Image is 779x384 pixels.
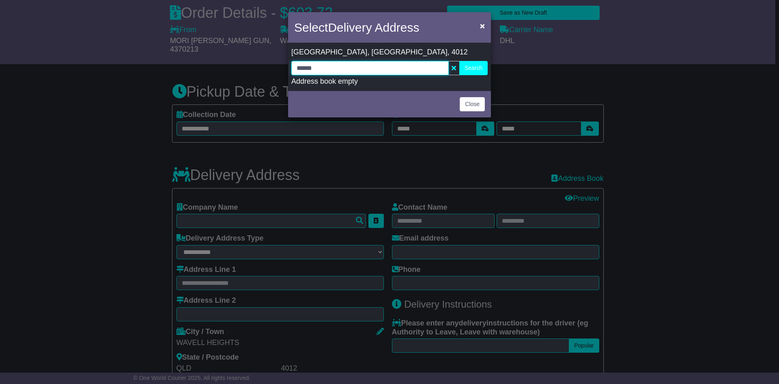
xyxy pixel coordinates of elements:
span: , [GEOGRAPHIC_DATA] [367,48,447,57]
span: Address [374,21,419,34]
span: × [480,21,485,30]
button: Close [460,97,485,111]
h4: Select [294,18,420,37]
span: , 4012 [448,48,468,57]
button: Close [476,17,489,34]
button: Search [459,61,488,75]
div: Address book empty [291,77,488,86]
span: Delivery [328,21,372,34]
span: [GEOGRAPHIC_DATA] [291,48,367,57]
